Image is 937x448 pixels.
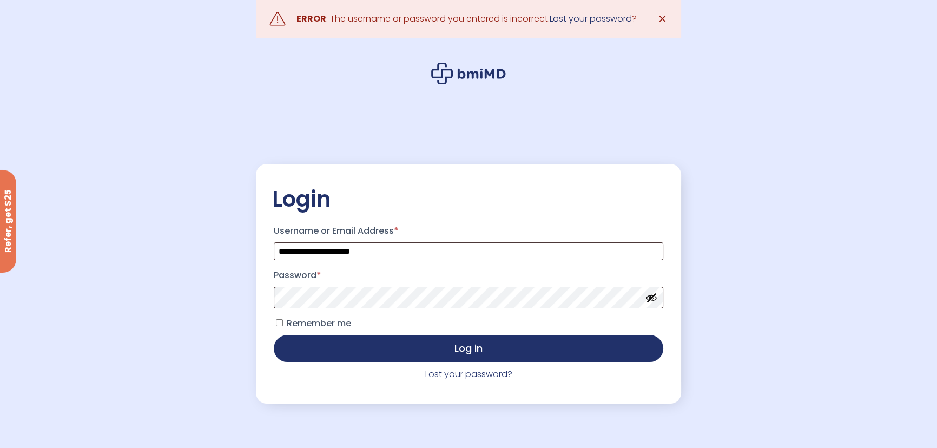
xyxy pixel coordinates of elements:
[296,12,326,25] strong: ERROR
[645,292,657,304] button: Show password
[296,11,637,27] div: : The username or password you entered is incorrect. ?
[276,319,283,326] input: Remember me
[272,186,665,213] h2: Login
[287,317,351,330] span: Remember me
[274,335,663,362] button: Log in
[274,267,663,284] label: Password
[550,12,632,25] a: Lost your password
[274,222,663,240] label: Username or Email Address
[658,11,667,27] span: ✕
[425,368,512,380] a: Lost your password?
[651,8,673,30] a: ✕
